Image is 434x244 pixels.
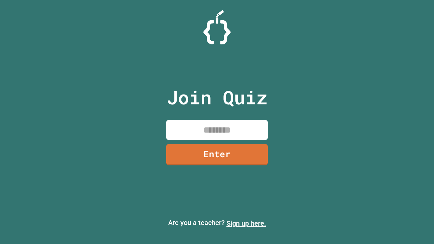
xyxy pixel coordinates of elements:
iframe: chat widget [378,187,427,216]
a: Sign up here. [226,219,266,227]
iframe: chat widget [406,217,427,237]
img: Logo.svg [203,10,231,44]
a: Enter [166,144,268,165]
p: Join Quiz [167,83,268,111]
p: Are you a teacher? [5,218,429,228]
